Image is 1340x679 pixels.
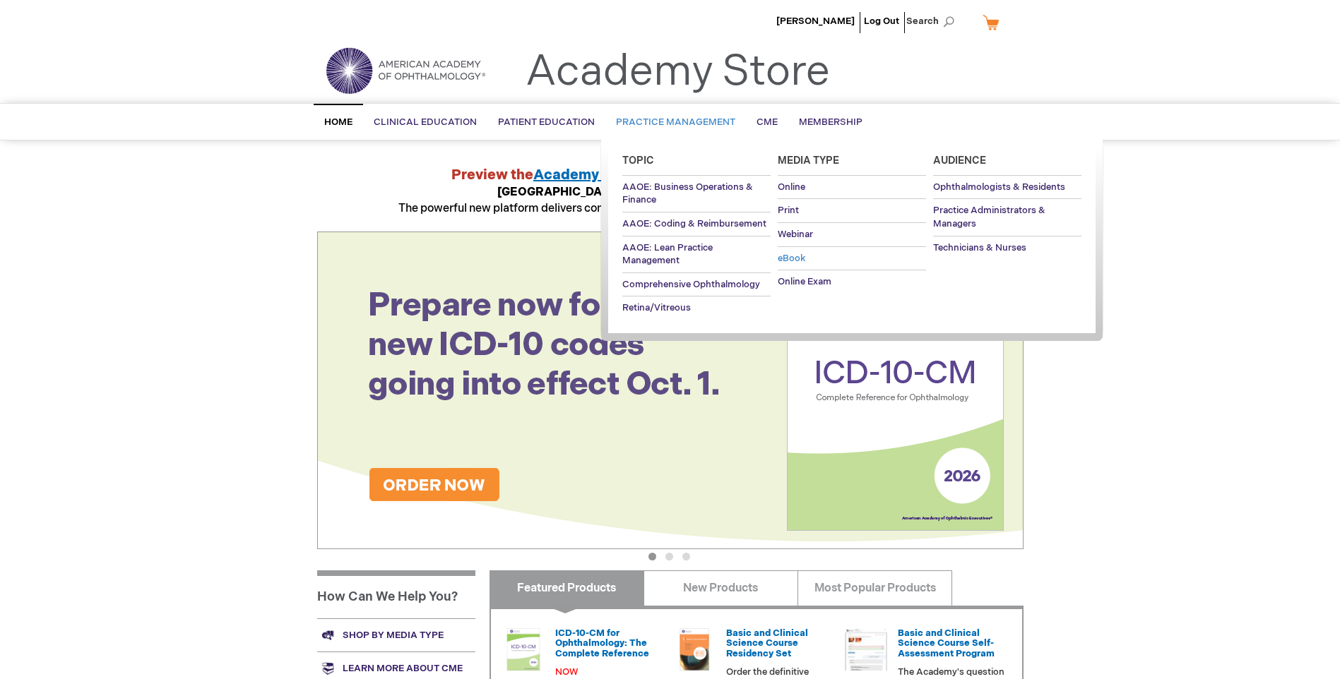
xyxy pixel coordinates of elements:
img: bcscself_20.jpg [845,628,887,671]
span: CME [757,116,778,128]
span: Topic [622,155,654,167]
span: Audience [933,155,986,167]
span: Webinar [778,229,813,240]
a: Academy Store [526,47,830,97]
span: Online Exam [778,276,831,287]
a: Basic and Clinical Science Course Self-Assessment Program [898,627,995,659]
a: Most Popular Products [798,570,952,606]
img: 02850963u_47.png [673,628,716,671]
strong: [GEOGRAPHIC_DATA], Hall WB1, Booth 2761, [DATE] 10:30 a.m. [497,186,843,199]
span: Comprehensive Ophthalmology [622,279,760,290]
img: 0120008u_42.png [502,628,545,671]
span: Practice Management [616,116,735,128]
a: [PERSON_NAME] [776,16,855,27]
button: 3 of 3 [682,553,690,560]
a: Academy Technician Training Platform [533,167,801,184]
span: Patient Education [498,116,595,128]
button: 2 of 3 [665,553,673,560]
h1: How Can We Help You? [317,570,475,618]
span: Retina/Vitreous [622,302,691,313]
a: ICD-10-CM for Ophthalmology: The Complete Reference [555,627,649,659]
span: AAOE: Lean Practice Management [622,242,713,267]
span: Technicians & Nurses [933,242,1026,253]
a: New Products [644,570,798,606]
strong: Preview the at AAO 2025 [451,167,889,184]
span: Media Type [778,155,839,167]
a: Featured Products [490,570,644,606]
a: Log Out [864,16,899,27]
button: 1 of 3 [648,553,656,560]
span: eBook [778,253,805,264]
a: Basic and Clinical Science Course Residency Set [726,627,808,659]
span: Print [778,205,799,216]
span: Search [906,7,960,35]
span: Ophthalmologists & Residents [933,181,1065,193]
a: Shop by media type [317,618,475,651]
span: Online [778,181,805,193]
span: Clinical Education [374,116,477,128]
span: Membership [799,116,862,128]
span: Practice Administrators & Managers [933,205,1045,229]
span: AAOE: Business Operations & Finance [622,181,753,206]
span: Home [324,116,352,128]
span: AAOE: Coding & Reimbursement [622,218,766,229]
